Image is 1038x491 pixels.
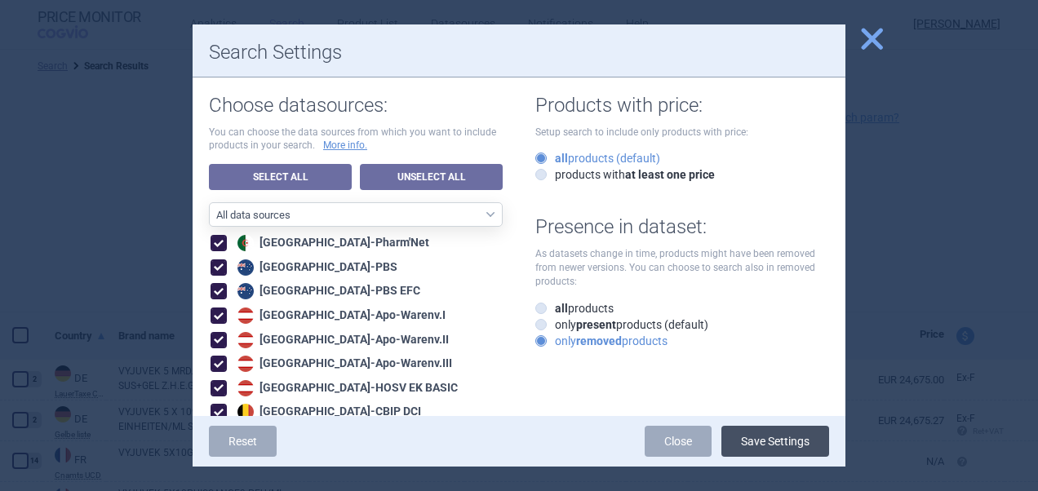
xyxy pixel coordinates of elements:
[237,235,254,251] img: Algeria
[233,404,421,420] div: [GEOGRAPHIC_DATA] - CBIP DCI
[233,283,420,299] div: [GEOGRAPHIC_DATA] - PBS EFC
[209,126,503,153] p: You can choose the data sources from which you want to include products in your search.
[237,283,254,299] img: Australia
[237,404,254,420] img: Belgium
[555,302,568,315] strong: all
[209,164,352,190] a: Select All
[625,168,715,181] strong: at least one price
[233,307,446,324] div: [GEOGRAPHIC_DATA] - Apo-Warenv.I
[555,152,568,165] strong: all
[237,332,254,348] img: Austria
[645,426,712,457] a: Close
[233,380,458,396] div: [GEOGRAPHIC_DATA] - HOSV EK BASIC
[209,94,503,117] h1: Choose datasources:
[233,235,429,251] div: [GEOGRAPHIC_DATA] - Pharm'Net
[360,164,503,190] a: Unselect All
[535,150,660,166] label: products (default)
[233,356,452,372] div: [GEOGRAPHIC_DATA] - Apo-Warenv.III
[233,259,397,276] div: [GEOGRAPHIC_DATA] - PBS
[323,139,367,153] a: More info.
[535,316,708,333] label: only products (default)
[535,126,829,139] p: Setup search to include only products with price:
[237,259,254,276] img: Australia
[233,332,449,348] div: [GEOGRAPHIC_DATA] - Apo-Warenv.II
[535,247,829,288] p: As datasets change in time, products might have been removed from newer versions. You can choose ...
[576,318,616,331] strong: present
[209,41,829,64] h1: Search Settings
[237,307,254,324] img: Austria
[535,215,829,239] h1: Presence in dataset:
[721,426,829,457] button: Save Settings
[576,334,622,347] strong: removed
[535,166,715,183] label: products with
[209,426,277,457] a: Reset
[535,94,829,117] h1: Products with price:
[535,333,668,349] label: only products
[237,356,254,372] img: Austria
[535,300,614,316] label: products
[237,380,254,396] img: Austria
